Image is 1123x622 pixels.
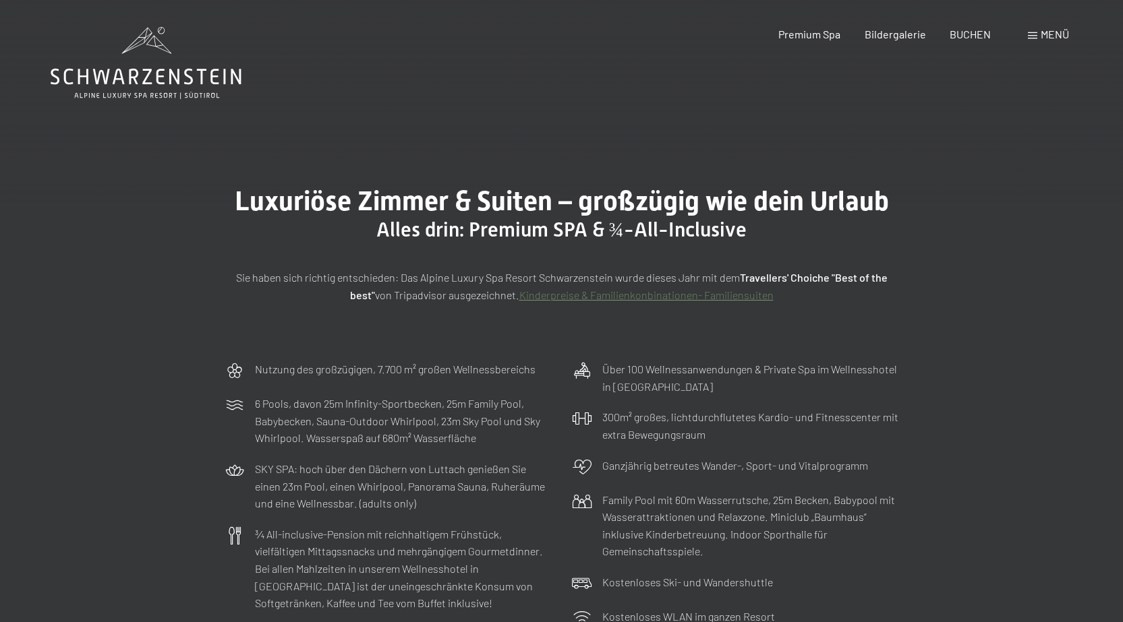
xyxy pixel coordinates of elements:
span: Alles drin: Premium SPA & ¾-All-Inclusive [376,218,747,241]
span: Luxuriöse Zimmer & Suiten – großzügig wie dein Urlaub [235,185,889,217]
p: SKY SPA: hoch über den Dächern von Luttach genießen Sie einen 23m Pool, einen Whirlpool, Panorama... [255,460,552,512]
p: ¾ All-inclusive-Pension mit reichhaltigem Frühstück, vielfältigen Mittagssnacks und mehrgängigem ... [255,526,552,612]
p: 300m² großes, lichtdurchflutetes Kardio- und Fitnesscenter mit extra Bewegungsraum [602,408,899,443]
p: Über 100 Wellnessanwendungen & Private Spa im Wellnesshotel in [GEOGRAPHIC_DATA] [602,361,899,395]
a: Premium Spa [778,28,840,40]
strong: Travellers' Choiche "Best of the best" [350,271,888,301]
p: Nutzung des großzügigen, 7.700 m² großen Wellnessbereichs [255,361,536,378]
a: BUCHEN [950,28,991,40]
a: Bildergalerie [865,28,926,40]
a: Kinderpreise & Familienkonbinationen- Familiensuiten [519,288,774,301]
p: 6 Pools, davon 25m Infinity-Sportbecken, 25m Family Pool, Babybecken, Sauna-Outdoor Whirlpool, 23... [255,395,552,447]
p: Ganzjährig betreutes Wander-, Sport- und Vitalprogramm [602,457,868,474]
p: Kostenloses Ski- und Wandershuttle [602,573,773,591]
p: Family Pool mit 60m Wasserrutsche, 25m Becken, Babypool mit Wasserattraktionen und Relaxzone. Min... [602,491,899,560]
p: Sie haben sich richtig entschieden: Das Alpine Luxury Spa Resort Schwarzenstein wurde dieses Jahr... [225,269,899,303]
span: Menü [1041,28,1069,40]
